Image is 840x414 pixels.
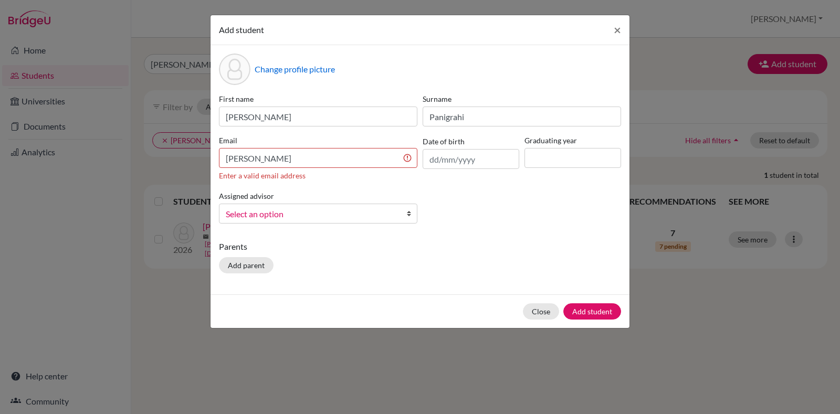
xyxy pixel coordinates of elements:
[423,136,465,147] label: Date of birth
[423,93,621,104] label: Surname
[523,303,559,320] button: Close
[219,170,417,181] div: Enter a valid email address
[605,15,629,45] button: Close
[219,93,417,104] label: First name
[219,135,417,146] label: Email
[524,135,621,146] label: Graduating year
[423,149,519,169] input: dd/mm/yyyy
[219,54,250,85] div: Profile picture
[563,303,621,320] button: Add student
[219,240,621,253] p: Parents
[219,25,264,35] span: Add student
[226,207,397,221] span: Select an option
[614,22,621,37] span: ×
[219,190,274,201] label: Assigned advisor
[219,257,274,273] button: Add parent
